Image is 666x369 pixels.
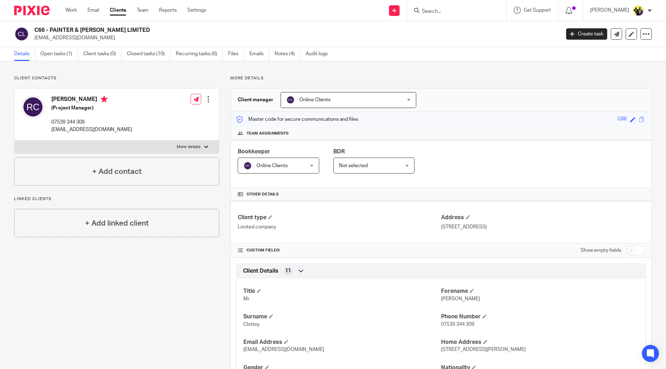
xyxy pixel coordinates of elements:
[110,7,126,14] a: Clients
[230,75,652,81] p: More details
[236,116,358,123] p: Master code for secure communications and files
[14,6,50,15] img: Pixie
[92,166,142,177] h4: + Add contact
[333,149,345,154] span: BDR
[243,322,260,327] span: Clottey
[127,47,170,61] a: Closed tasks (10)
[159,7,177,14] a: Reports
[137,7,148,14] a: Team
[285,267,291,274] span: 11
[249,47,269,61] a: Emails
[581,247,621,254] label: Show empty fields
[238,248,441,253] h4: CUSTOM FIELDS
[83,47,122,61] a: Client tasks (0)
[238,96,273,103] h3: Client manager
[40,47,78,61] a: Open tasks (1)
[14,196,219,202] p: Linked clients
[441,296,480,301] span: [PERSON_NAME]
[633,5,644,16] img: Yemi-Starbridge.jpg
[524,8,551,13] span: Get Support
[176,47,223,61] a: Recurring tasks (6)
[14,75,219,81] p: Client contacts
[441,347,526,352] span: [STREET_ADDRESS][PERSON_NAME]
[256,163,288,168] span: Online Clients
[66,7,77,14] a: Work
[441,214,644,221] h4: Address
[441,322,474,327] span: 07539 344 309
[238,223,441,231] p: Limited company
[247,131,289,136] span: Team assignments
[238,149,270,154] span: Bookkeeper
[34,27,451,34] h2: C66 - PAINTER & [PERSON_NAME] LIMITED
[177,144,201,150] p: More details
[187,7,206,14] a: Settings
[228,47,244,61] a: Files
[51,119,132,126] p: 07539 344 309
[51,104,132,112] h5: (Project Manager)
[441,223,644,231] p: [STREET_ADDRESS]
[275,47,300,61] a: Notes (4)
[14,27,29,41] img: svg%3E
[286,96,295,104] img: svg%3E
[243,347,324,352] span: [EMAIL_ADDRESS][DOMAIN_NAME]
[243,267,278,275] span: Client Details
[51,126,132,133] p: [EMAIL_ADDRESS][DOMAIN_NAME]
[22,96,44,118] img: svg%3E
[34,34,555,41] p: [EMAIL_ADDRESS][DOMAIN_NAME]
[243,339,441,346] h4: Email Address
[243,313,441,320] h4: Surname
[306,47,333,61] a: Audit logs
[617,115,627,124] div: C66
[421,8,485,15] input: Search
[243,288,441,295] h4: Title
[85,218,149,229] h4: + Add linked client
[441,288,639,295] h4: Forename
[238,214,441,221] h4: Client type
[14,47,35,61] a: Details
[247,192,279,197] span: Other details
[101,96,108,103] i: Primary
[243,296,249,301] span: Mr
[441,313,639,320] h4: Phone Number
[590,7,629,14] p: [PERSON_NAME]
[441,339,639,346] h4: Home Address
[51,96,132,104] h4: [PERSON_NAME]
[566,28,607,40] a: Create task
[299,97,331,102] span: Online Clients
[339,163,368,168] span: Not selected
[243,161,252,170] img: svg%3E
[88,7,99,14] a: Email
